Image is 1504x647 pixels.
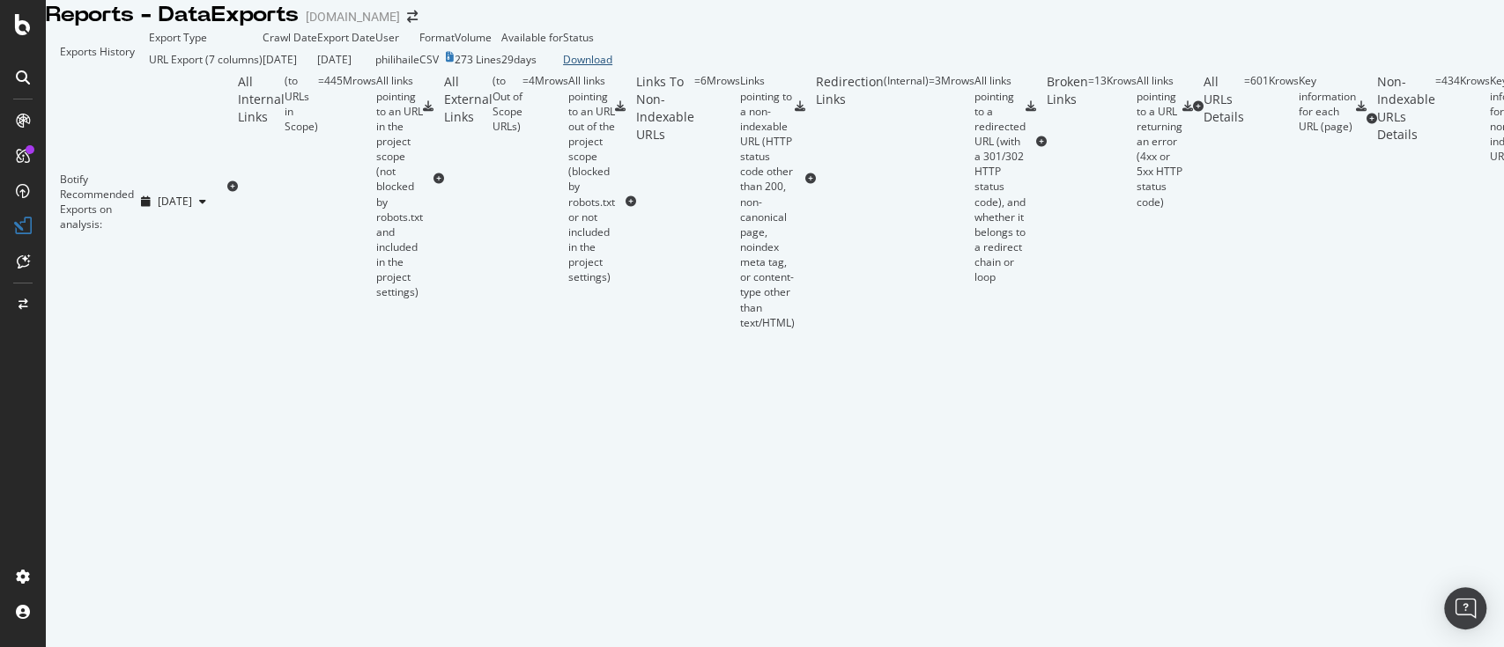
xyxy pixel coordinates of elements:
[1356,101,1367,112] div: csv-export
[816,73,884,284] div: Redirection Links
[419,30,455,45] td: Format
[493,73,522,284] div: ( to Out of Scope URLs )
[974,73,1026,284] div: All links pointing to a redirected URL (with a 301/302 HTTP status code), and whether it belongs ...
[285,73,318,299] div: ( to URLs in Scope )
[263,45,317,73] td: [DATE]
[1137,73,1182,209] div: All links pointing to a URL returning an error (4xx or 5xx HTTP status code)
[306,8,400,26] div: [DOMAIN_NAME]
[407,11,418,23] div: arrow-right-arrow-left
[884,73,929,284] div: ( Internal )
[376,73,423,299] div: All links pointing to an URL in the project scope (not blocked by robots.txt and included in the ...
[1204,73,1244,139] div: All URLs Details
[149,52,263,67] div: URL Export (7 columns)
[238,73,285,299] div: All Internal Links
[740,73,795,329] div: Links pointing to a non-indexable URL (HTTP status code other than 200, non-canonical page, noind...
[522,73,568,284] div: = 4M rows
[375,45,419,73] td: philihaile
[423,101,433,112] div: csv-export
[795,101,805,112] div: csv-export
[568,73,615,284] div: All links pointing to an URL out of the project scope (blocked by robots.txt or not included in t...
[1299,73,1356,134] div: Key information for each URL (page)
[60,44,135,59] div: Exports History
[563,52,612,67] a: Download
[134,187,213,216] button: [DATE]
[263,30,317,45] td: Crawl Date
[60,172,134,232] div: Botify Recommended Exports on analysis:
[1244,73,1299,139] div: = 601K rows
[318,73,376,299] div: = 445M rows
[455,45,501,73] td: 273 Lines
[1435,73,1490,164] div: = 434K rows
[501,30,563,45] td: Available for
[1444,587,1486,629] div: Open Intercom Messenger
[929,73,974,284] div: = 3M rows
[444,73,493,284] div: All External Links
[615,101,626,112] div: csv-export
[501,45,563,73] td: 29 days
[636,73,694,329] div: Links To Non-Indexable URLs
[1047,73,1088,209] div: Broken Links
[317,30,375,45] td: Export Date
[317,45,375,73] td: [DATE]
[455,30,501,45] td: Volume
[419,52,439,67] div: CSV
[1026,101,1036,112] div: csv-export
[1377,73,1435,164] div: Non-Indexable URLs Details
[563,30,612,45] td: Status
[1088,73,1137,209] div: = 13K rows
[694,73,740,329] div: = 6M rows
[158,194,192,209] span: 2025 Sep. 15th
[1182,101,1193,112] div: csv-export
[149,30,263,45] td: Export Type
[375,30,419,45] td: User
